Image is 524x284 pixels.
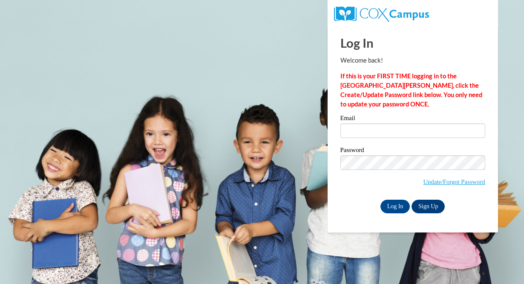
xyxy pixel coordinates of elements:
strong: If this is your FIRST TIME logging in to the [GEOGRAPHIC_DATA][PERSON_NAME], click the Create/Upd... [340,72,482,108]
a: Update/Forgot Password [423,178,485,185]
img: COX Campus [334,6,429,22]
input: Log In [380,200,410,213]
a: COX Campus [334,10,429,17]
label: Password [340,147,485,155]
a: Sign Up [412,200,445,213]
p: Welcome back! [340,56,485,65]
h1: Log In [340,34,485,52]
label: Email [340,115,485,123]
